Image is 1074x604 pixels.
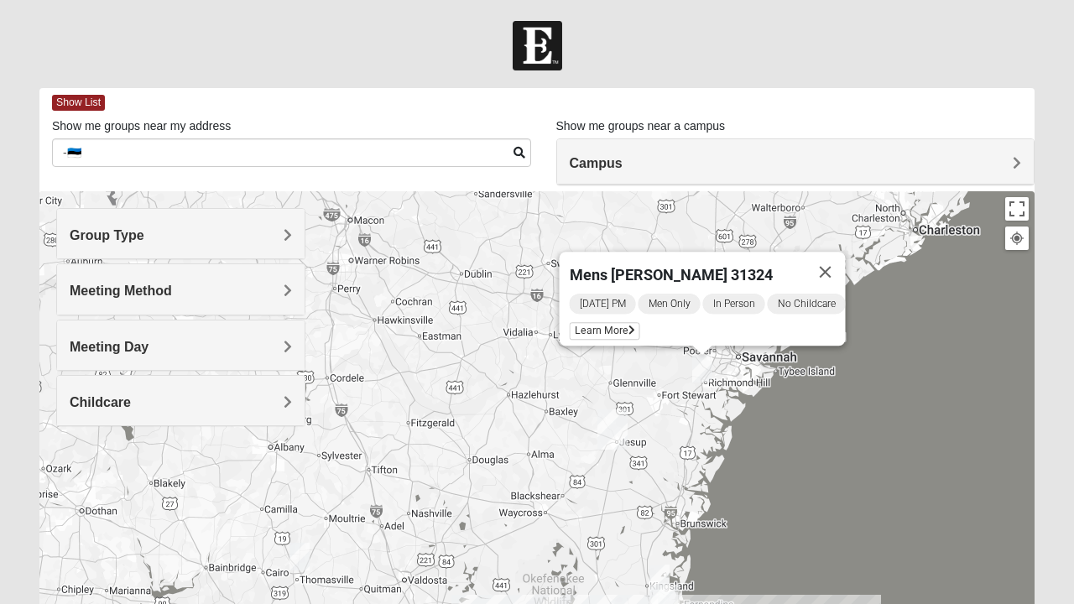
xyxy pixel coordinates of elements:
[57,209,305,258] div: Group Type
[52,117,231,134] label: Show me groups near my address
[1005,226,1029,250] button: Your Location
[703,294,765,314] span: In Person
[639,294,701,314] span: Men Only
[570,294,636,314] span: [DATE] PM
[57,320,305,370] div: Meeting Day
[643,558,676,599] div: Mixed Josh and Janice 31558
[556,117,726,134] label: Show me groups near a campus
[570,266,773,284] span: Mens [PERSON_NAME] 31324
[570,156,623,170] span: Campus
[513,21,562,70] img: Church of Eleven22 Logo
[70,340,149,354] span: Meeting Day
[805,252,846,292] button: Close
[1005,197,1029,221] button: Toggle fullscreen view
[70,284,172,298] span: Meeting Method
[768,294,846,314] span: No Childcare
[570,322,640,340] span: Learn More
[52,95,105,111] span: Show List
[57,264,305,314] div: Meeting Method
[283,536,316,577] div: Mixed Crutchfield 31757
[591,403,634,456] div: Jesup
[686,348,719,389] div: Mens Andrews 31324
[557,139,1035,185] div: Campus
[70,395,131,409] span: Childcare
[57,376,305,425] div: Childcare
[70,228,144,242] span: Group Type
[52,138,531,167] input: Address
